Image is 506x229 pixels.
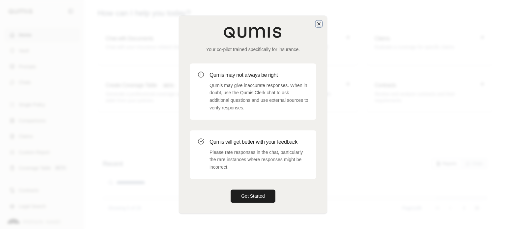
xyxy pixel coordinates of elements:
[210,138,308,146] h3: Qumis will get better with your feedback
[210,82,308,112] p: Qumis may give inaccurate responses. When in doubt, use the Qumis Clerk chat to ask additional qu...
[210,149,308,171] p: Please rate responses in the chat, particularly the rare instances where responses might be incor...
[190,46,316,53] p: Your co-pilot trained specifically for insurance.
[223,26,283,38] img: Qumis Logo
[231,189,275,203] button: Get Started
[210,71,308,79] h3: Qumis may not always be right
